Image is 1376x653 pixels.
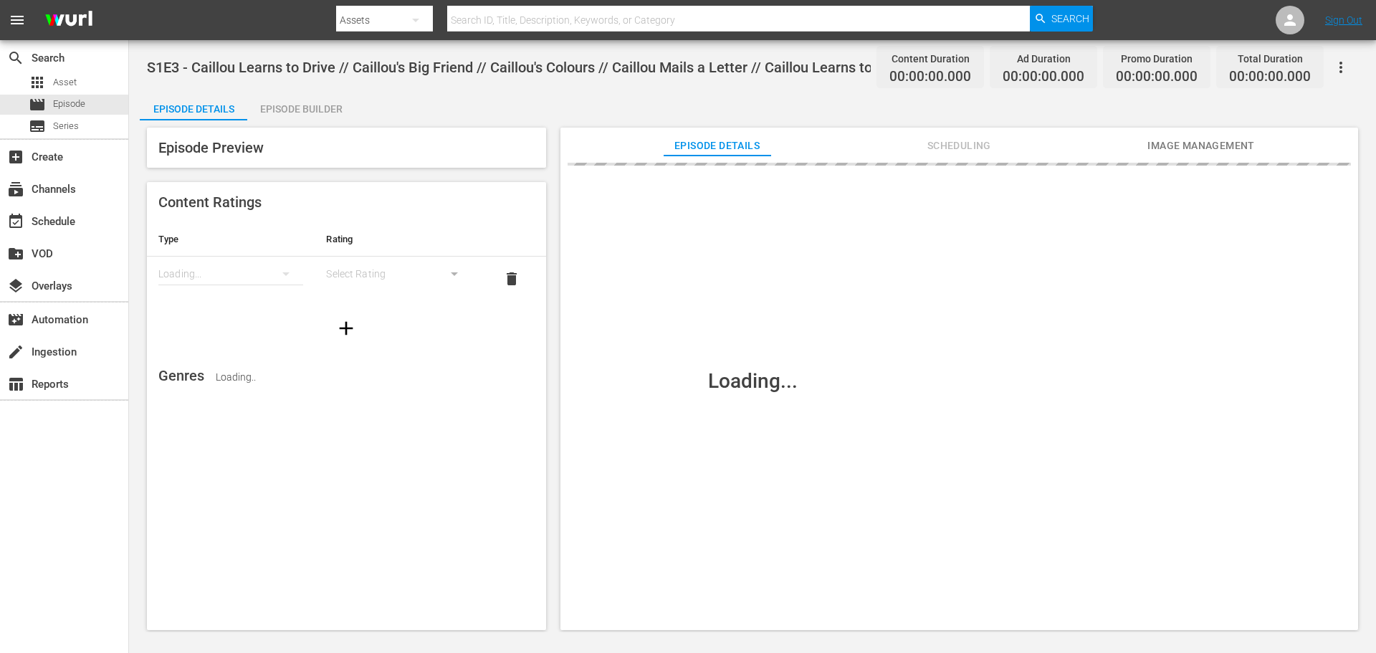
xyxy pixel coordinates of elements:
[7,213,24,230] span: Schedule
[247,92,355,120] button: Episode Builder
[140,92,247,126] div: Episode Details
[1116,49,1198,69] div: Promo Duration
[7,181,24,198] span: Channels
[1229,49,1311,69] div: Total Duration
[53,119,79,133] span: Series
[53,75,77,90] span: Asset
[29,118,46,135] span: Series
[7,49,24,67] span: Search
[889,69,971,85] span: 00:00:00.000
[9,11,26,29] span: menu
[34,4,103,37] img: ans4CAIJ8jUAAAAAAAAAAAAAAAAAAAAAAAAgQb4GAAAAAAAAAAAAAAAAAAAAAAAAJMjXAAAAAAAAAAAAAAAAAAAAAAAAgAT5G...
[1030,6,1093,32] button: Search
[1116,69,1198,85] span: 00:00:00.000
[7,376,24,393] span: Reports
[1003,49,1084,69] div: Ad Duration
[889,49,971,69] div: Content Duration
[53,97,85,111] span: Episode
[1003,69,1084,85] span: 00:00:00.000
[7,311,24,328] span: Automation
[708,369,798,393] div: Loading...
[29,74,46,91] span: Asset
[247,92,355,126] div: Episode Builder
[1325,14,1362,26] a: Sign Out
[140,92,247,120] button: Episode Details
[1229,69,1311,85] span: 00:00:00.000
[1051,6,1089,32] span: Search
[29,96,46,113] span: Episode
[7,343,24,361] span: Ingestion
[147,59,911,76] span: S1E3 - Caillou Learns to Drive // Caillou's Big Friend // Caillou's Colours // Caillou Mails a Le...
[7,245,24,262] span: VOD
[7,148,24,166] span: Create
[7,277,24,295] span: Overlays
